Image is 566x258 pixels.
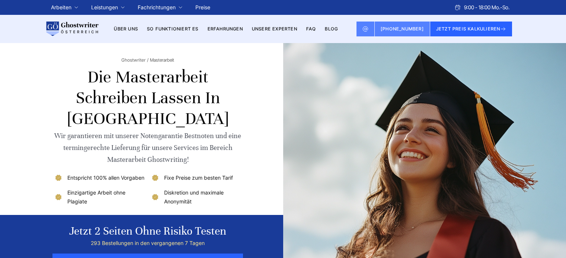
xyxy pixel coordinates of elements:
[252,26,297,32] a: Unsere Experten
[325,26,338,32] a: BLOG
[51,3,71,12] a: Arbeiten
[464,3,509,12] span: 9:00 - 18:00 Mo.-So.
[91,3,118,12] a: Leistungen
[69,224,226,239] div: Jetzt 2 Seiten ohne Risiko testen
[454,4,461,10] img: Schedule
[114,26,138,32] a: Über uns
[54,188,145,206] li: Einzigartige Arbeit ohne Plagiate
[54,173,63,182] img: Entspricht 100% allen Vorgaben
[430,22,512,36] button: JETZT PREIS KALKULIEREN
[362,26,368,32] img: Email
[45,22,99,36] img: logo wirschreiben
[306,26,316,32] a: FAQ
[208,26,243,32] a: Erfahrungen
[381,26,424,32] span: [PHONE_NUMBER]
[150,57,174,63] span: Masterarbeit
[54,173,145,182] li: Entspricht 100% allen Vorgaben
[151,193,160,202] img: Diskretion und maximale Anonymität
[151,173,242,182] li: Fixe Preise zum besten Tarif
[54,67,242,129] h1: Die Masterarbeit schreiben lassen in [GEOGRAPHIC_DATA]
[138,3,176,12] a: Fachrichtungen
[151,188,242,206] li: Diskretion und maximale Anonymität
[54,193,63,202] img: Einzigartige Arbeit ohne Plagiate
[69,239,226,248] div: 293 Bestellungen in den vergangenen 7 Tagen
[151,173,160,182] img: Fixe Preise zum besten Tarif
[147,26,199,32] a: So funktioniert es
[375,22,430,36] a: [PHONE_NUMBER]
[54,130,242,166] div: Wir garantieren mit unserer Notengarantie Bestnoten und eine termingerechte Lieferung für unsere ...
[195,4,210,10] a: Preise
[121,57,148,63] a: Ghostwriter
